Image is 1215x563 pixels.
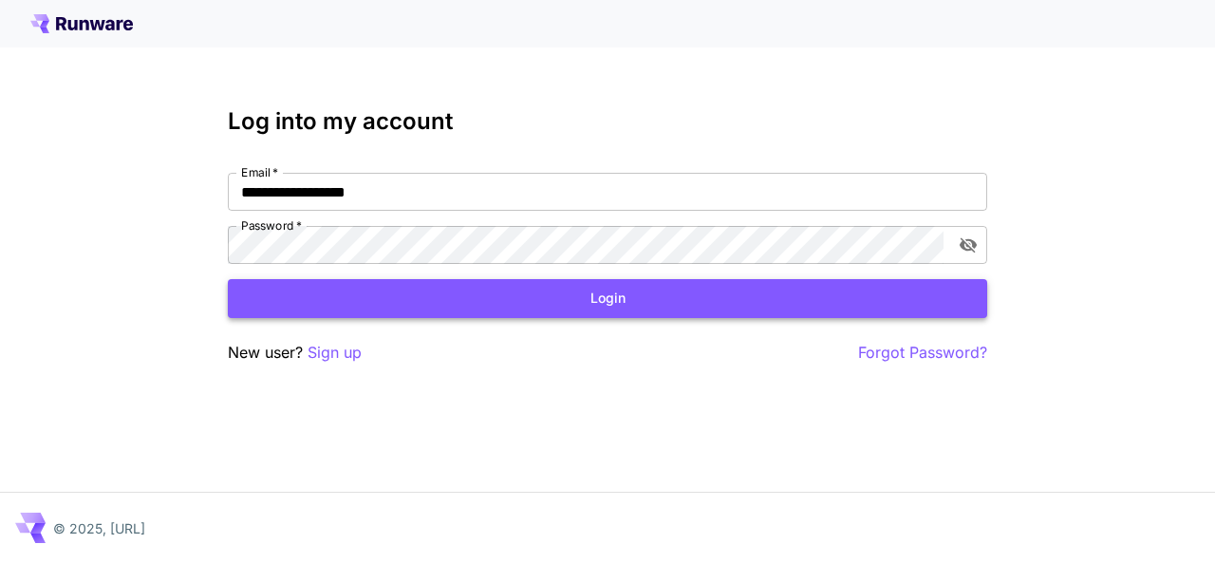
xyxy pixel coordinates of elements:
button: Login [228,279,987,318]
p: New user? [228,341,362,365]
label: Email [241,164,278,180]
button: toggle password visibility [951,228,985,262]
p: © 2025, [URL] [53,518,145,538]
label: Password [241,217,302,234]
h3: Log into my account [228,108,987,135]
button: Forgot Password? [858,341,987,365]
button: Sign up [308,341,362,365]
